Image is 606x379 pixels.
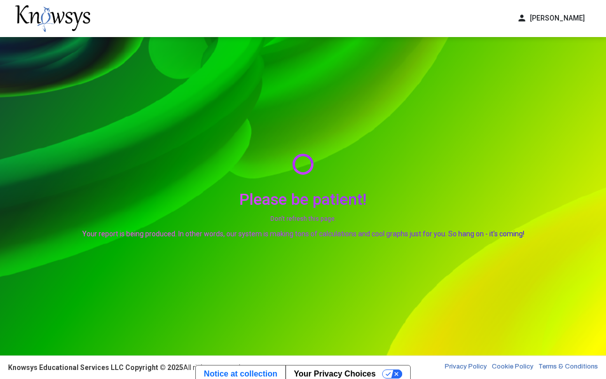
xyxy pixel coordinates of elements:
[82,190,524,209] h2: Please be patient!
[538,362,598,372] a: Terms & Conditions
[82,229,524,239] p: Your report is being produced. In other words, our system is making tons of calculations and cool...
[492,362,533,372] a: Cookie Policy
[15,5,90,32] img: knowsys-logo.png
[8,362,242,372] div: All rights reserved.
[517,13,527,24] span: person
[82,214,524,224] small: Don't refresh this page.
[445,362,487,372] a: Privacy Policy
[511,10,591,27] button: person[PERSON_NAME]
[8,363,183,371] strong: Knowsys Educational Services LLC Copyright © 2025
